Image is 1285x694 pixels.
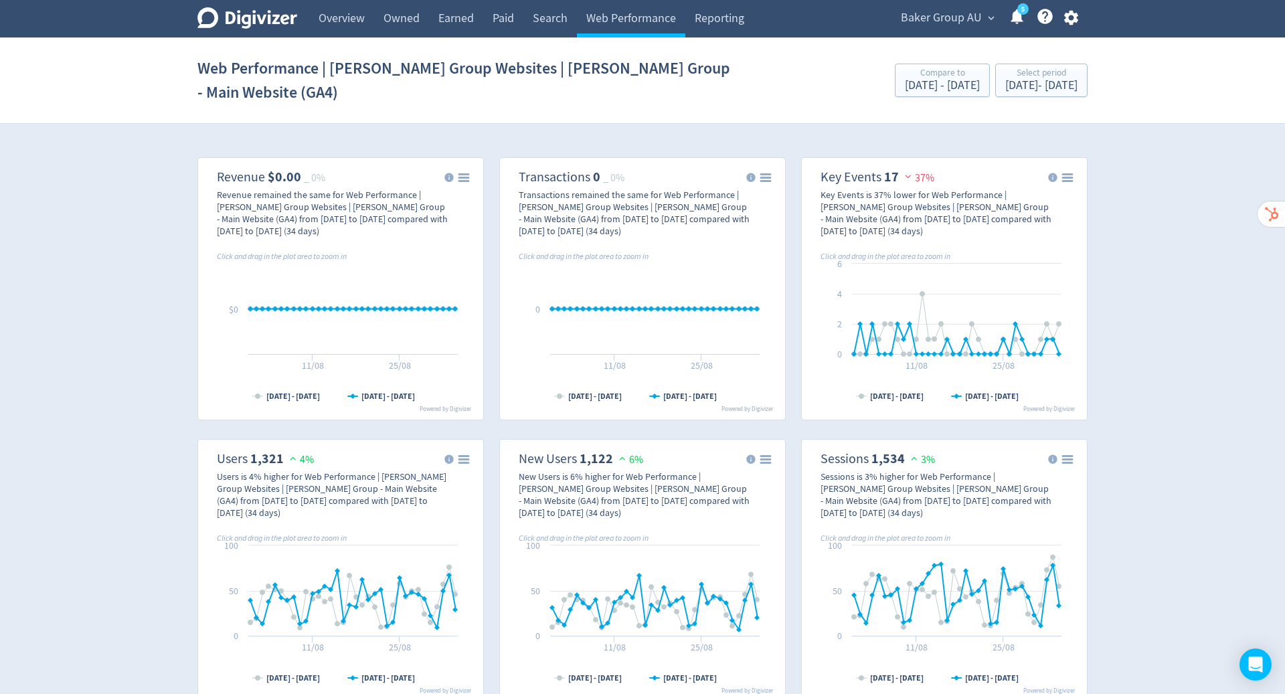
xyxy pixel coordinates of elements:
[871,450,905,468] strong: 1,534
[965,391,1019,402] text: [DATE] - [DATE]
[908,453,935,466] span: 3%
[995,64,1088,97] button: Select period[DATE]- [DATE]
[821,169,881,185] dt: Key Events
[870,673,924,683] text: [DATE] - [DATE]
[217,450,248,467] dt: Users
[266,673,320,683] text: [DATE] - [DATE]
[1023,405,1076,413] text: Powered by Digivizer
[217,169,265,185] dt: Revenue
[837,348,842,360] text: 0
[361,391,415,402] text: [DATE] - [DATE]
[837,258,842,270] text: 6
[905,68,980,80] div: Compare to
[286,453,314,466] span: 4%
[993,641,1015,653] text: 25/08
[902,171,915,181] img: negative-performance.svg
[234,630,238,642] text: 0
[616,453,643,466] span: 6%
[531,585,540,597] text: 50
[519,450,577,467] dt: New Users
[302,641,324,653] text: 11/08
[505,163,780,414] svg: Transactions 0 _ 0%
[908,453,921,463] img: positive-performance.svg
[616,453,629,463] img: positive-performance.svg
[821,470,1052,519] div: Sessions is 3% higher for Web Performance | [PERSON_NAME] Group Websites | [PERSON_NAME] Group - ...
[519,169,590,185] dt: Transactions
[837,630,842,642] text: 0
[833,585,842,597] text: 50
[691,641,713,653] text: 25/08
[268,168,301,186] strong: $0.00
[906,641,928,653] text: 11/08
[1005,80,1078,92] div: [DATE] - [DATE]
[217,251,347,262] i: Click and drag in the plot area to zoom in
[361,673,415,683] text: [DATE] - [DATE]
[828,539,842,551] text: 100
[821,533,950,543] i: Click and drag in the plot area to zoom in
[224,539,238,551] text: 100
[870,391,924,402] text: [DATE] - [DATE]
[906,359,928,371] text: 11/08
[535,303,540,315] text: 0
[580,450,613,468] strong: 1,122
[266,391,320,402] text: [DATE] - [DATE]
[217,189,448,237] div: Revenue remained the same for Web Performance | [PERSON_NAME] Group Websites | [PERSON_NAME] Grou...
[1021,5,1025,14] text: 5
[1005,68,1078,80] div: Select period
[821,450,869,467] dt: Sessions
[217,533,347,543] i: Click and drag in the plot area to zoom in
[896,7,998,29] button: Baker Group AU
[519,251,649,262] i: Click and drag in the plot area to zoom in
[821,251,950,262] i: Click and drag in the plot area to zoom in
[691,359,713,371] text: 25/08
[663,673,717,683] text: [DATE] - [DATE]
[901,7,982,29] span: Baker Group AU
[217,470,448,519] div: Users is 4% higher for Web Performance | [PERSON_NAME] Group Websites | [PERSON_NAME] Group - Mai...
[604,641,626,653] text: 11/08
[526,539,540,551] text: 100
[389,359,411,371] text: 25/08
[250,450,284,468] strong: 1,321
[302,359,324,371] text: 11/08
[837,318,842,330] text: 2
[884,168,899,186] strong: 17
[603,171,624,185] span: _ 0%
[229,303,238,315] text: $0
[985,12,997,24] span: expand_more
[229,585,238,597] text: 50
[821,189,1052,237] div: Key Events is 37% lower for Web Performance | [PERSON_NAME] Group Websites | [PERSON_NAME] Group ...
[286,453,300,463] img: positive-performance.svg
[721,405,774,413] text: Powered by Digivizer
[535,630,540,642] text: 0
[519,470,750,519] div: New Users is 6% higher for Web Performance | [PERSON_NAME] Group Websites | [PERSON_NAME] Group -...
[197,47,733,114] h1: Web Performance | [PERSON_NAME] Group Websites | [PERSON_NAME] Group - Main Website (GA4)
[568,391,622,402] text: [DATE] - [DATE]
[604,359,626,371] text: 11/08
[519,533,649,543] i: Click and drag in the plot area to zoom in
[1017,3,1029,15] a: 5
[568,673,622,683] text: [DATE] - [DATE]
[895,64,990,97] button: Compare to[DATE] - [DATE]
[203,163,478,414] svg: Revenue $0.00 _ 0%
[902,171,934,185] span: 37%
[389,641,411,653] text: 25/08
[965,673,1019,683] text: [DATE] - [DATE]
[593,168,600,186] strong: 0
[304,171,325,185] span: _ 0%
[807,163,1082,414] svg: Key Events 17 37%
[1239,648,1272,681] div: Open Intercom Messenger
[905,80,980,92] div: [DATE] - [DATE]
[663,391,717,402] text: [DATE] - [DATE]
[519,189,750,237] div: Transactions remained the same for Web Performance | [PERSON_NAME] Group Websites | [PERSON_NAME]...
[993,359,1015,371] text: 25/08
[837,288,842,300] text: 4
[420,405,472,413] text: Powered by Digivizer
